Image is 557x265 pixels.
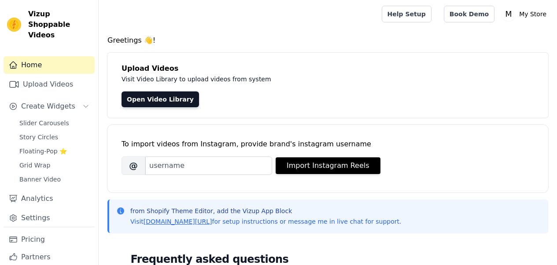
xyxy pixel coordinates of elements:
span: Vizup Shoppable Videos [28,9,91,40]
a: Book Demo [444,6,494,22]
span: Slider Carousels [19,119,69,127]
span: Banner Video [19,175,61,184]
h4: Upload Videos [122,63,534,74]
a: Banner Video [14,173,95,185]
a: Settings [4,209,95,227]
p: My Store [516,6,550,22]
span: Create Widgets [21,101,75,112]
span: Floating-Pop ⭐ [19,147,67,156]
img: Vizup [7,18,21,32]
h4: Greetings 👋! [107,35,548,46]
a: Slider Carousels [14,117,95,129]
a: Upload Videos [4,76,95,93]
a: Grid Wrap [14,159,95,171]
a: [DOMAIN_NAME][URL] [144,218,212,225]
span: Story Circles [19,133,58,142]
a: Story Circles [14,131,95,143]
a: Open Video Library [122,91,199,107]
button: Create Widgets [4,98,95,115]
input: username [145,156,272,175]
span: Grid Wrap [19,161,50,170]
p: Visit Video Library to upload videos from system [122,74,516,84]
div: To import videos from Instagram, provide brand's instagram username [122,139,534,149]
button: Import Instagram Reels [276,157,380,174]
p: from Shopify Theme Editor, add the Vizup App Block [130,207,401,215]
a: Analytics [4,190,95,207]
button: M My Store [502,6,550,22]
span: @ [122,156,145,175]
a: Pricing [4,231,95,248]
a: Floating-Pop ⭐ [14,145,95,157]
p: Visit for setup instructions or message me in live chat for support. [130,217,401,226]
a: Help Setup [382,6,432,22]
a: Home [4,56,95,74]
text: M [505,10,512,18]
